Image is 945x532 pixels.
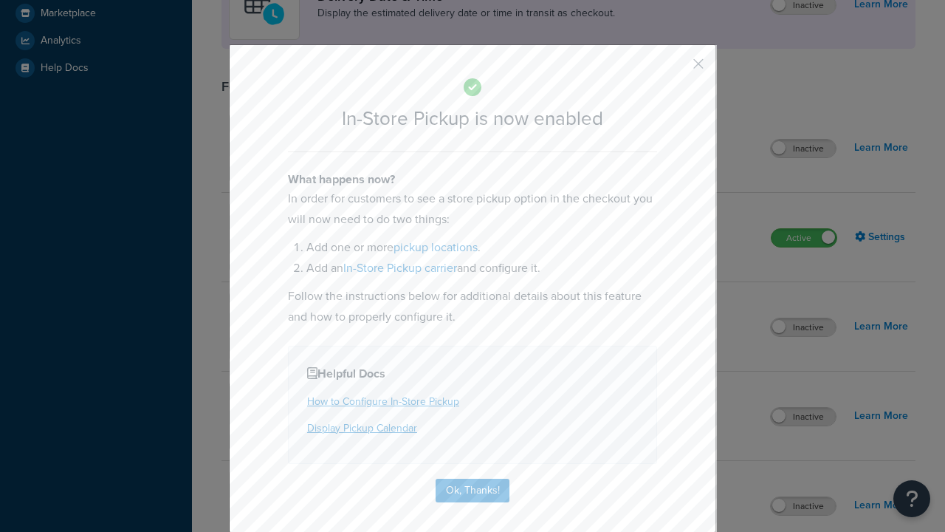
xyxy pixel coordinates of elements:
[394,239,478,256] a: pickup locations
[307,420,417,436] a: Display Pickup Calendar
[436,479,509,502] button: Ok, Thanks!
[288,108,657,129] h2: In-Store Pickup is now enabled
[288,188,657,230] p: In order for customers to see a store pickup option in the checkout you will now need to do two t...
[288,286,657,327] p: Follow the instructions below for additional details about this feature and how to properly confi...
[306,237,657,258] li: Add one or more .
[306,258,657,279] li: Add an and configure it.
[288,171,657,188] h4: What happens now?
[307,394,459,409] a: How to Configure In-Store Pickup
[343,259,457,276] a: In-Store Pickup carrier
[307,365,638,383] h4: Helpful Docs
